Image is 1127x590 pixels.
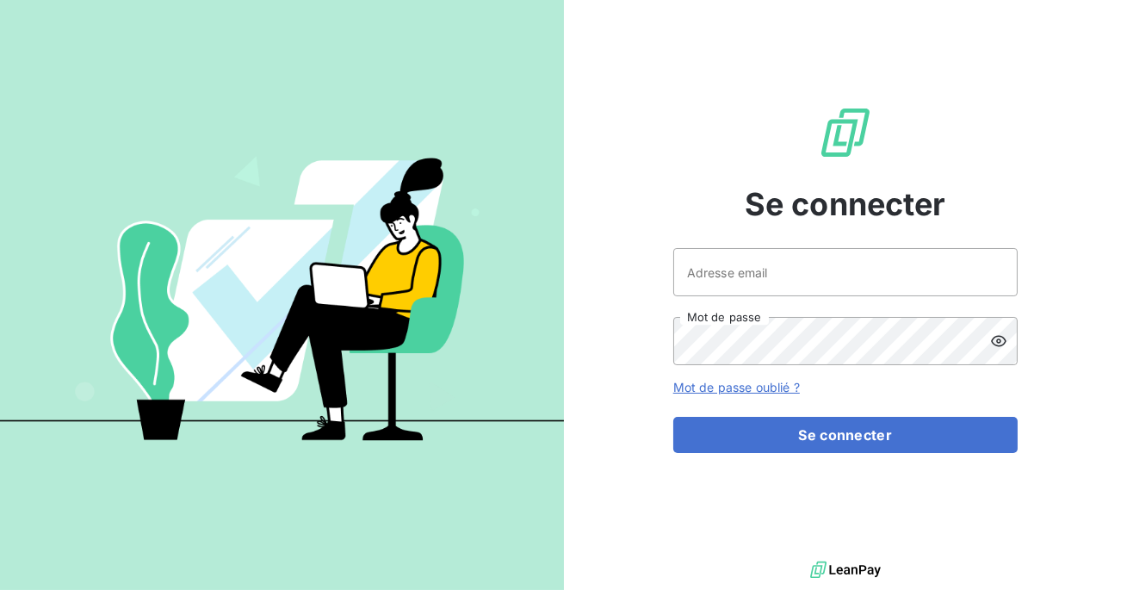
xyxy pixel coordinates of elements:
[818,105,873,160] img: Logo LeanPay
[673,248,1018,296] input: placeholder
[810,557,881,583] img: logo
[673,380,800,394] a: Mot de passe oublié ?
[673,417,1018,453] button: Se connecter
[745,181,946,227] span: Se connecter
